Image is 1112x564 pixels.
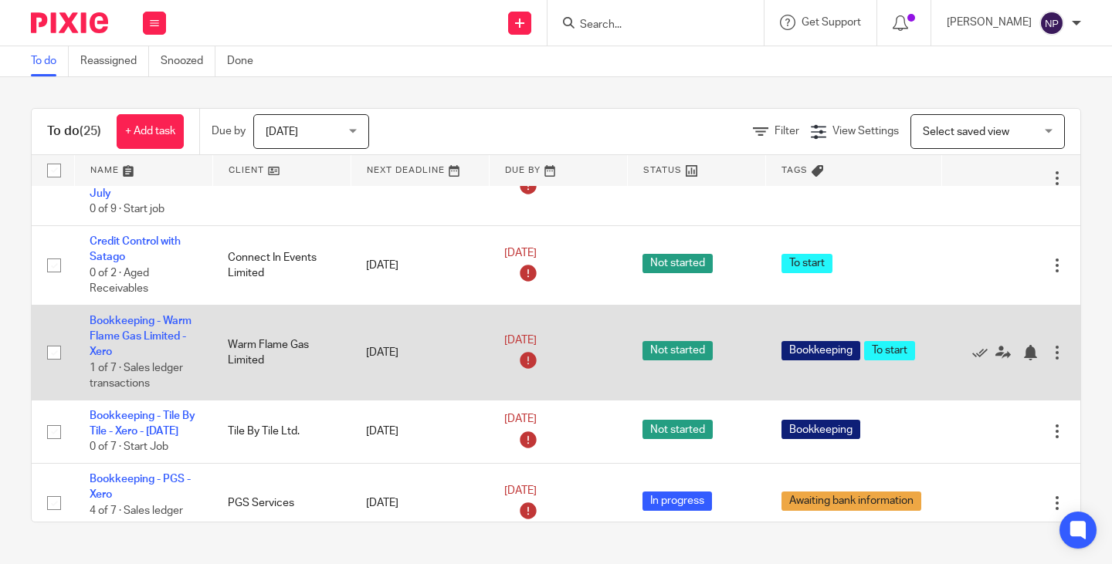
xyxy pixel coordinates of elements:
[212,225,351,305] td: Connect In Events Limited
[351,305,489,400] td: [DATE]
[351,225,489,305] td: [DATE]
[642,491,712,511] span: In progress
[90,204,164,215] span: 0 of 9 · Start job
[832,126,899,137] span: View Settings
[642,420,713,439] span: Not started
[90,442,168,453] span: 0 of 7 · Start Job
[864,341,915,360] span: To start
[90,363,183,390] span: 1 of 7 · Sales ledger transactions
[642,341,713,360] span: Not started
[212,400,351,463] td: Tile By Tile Ltd.
[47,123,101,140] h1: To do
[161,46,215,76] a: Snoozed
[90,410,195,437] a: Bookkeeping - Tile By Tile - Xero - [DATE]
[117,114,184,149] a: + Add task
[802,17,861,28] span: Get Support
[351,400,489,463] td: [DATE]
[266,127,298,137] span: [DATE]
[90,268,149,295] span: 0 of 2 · Aged Receivables
[504,485,537,496] span: [DATE]
[781,166,808,174] span: Tags
[504,335,537,346] span: [DATE]
[31,46,69,76] a: To do
[90,316,192,358] a: Bookkeeping - Warm Flame Gas Limited - Xero
[212,123,246,139] p: Due by
[80,125,101,137] span: (25)
[578,19,717,32] input: Search
[923,127,1009,137] span: Select saved view
[1039,11,1064,35] img: svg%3E
[212,464,351,543] td: PGS Services
[781,491,921,511] span: Awaiting bank information
[947,15,1032,30] p: [PERSON_NAME]
[227,46,265,76] a: Done
[781,341,860,360] span: Bookkeeping
[212,305,351,400] td: Warm Flame Gas Limited
[90,505,183,532] span: 4 of 7 · Sales ledger maintenance
[781,420,860,439] span: Bookkeeping
[90,236,181,262] a: Credit Control with Satago
[504,248,537,258] span: [DATE]
[775,126,799,137] span: Filter
[642,254,713,273] span: Not started
[351,464,489,543] td: [DATE]
[781,254,832,273] span: To start
[31,12,108,33] img: Pixie
[90,474,191,500] a: Bookkeeping - PGS - Xero
[504,414,537,424] span: [DATE]
[80,46,149,76] a: Reassigned
[972,345,995,360] a: Mark as done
